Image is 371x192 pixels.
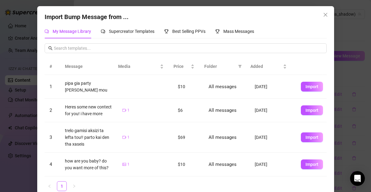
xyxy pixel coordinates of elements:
li: Previous Page [45,181,54,191]
span: 4 [50,162,52,167]
span: trophy [215,29,220,33]
th: Media [113,58,168,75]
span: comment [45,29,49,33]
span: Media [118,63,158,70]
th: # [45,58,60,75]
span: Import [305,84,318,89]
span: Import [305,135,318,140]
span: right [72,184,76,188]
button: Close [320,10,330,20]
li: Next Page [69,181,79,191]
span: left [48,184,51,188]
span: video-camera [122,108,126,112]
span: picture [122,163,126,166]
span: All messages [208,162,236,167]
a: 1 [57,182,66,191]
button: right [69,181,79,191]
span: 2 [50,108,52,113]
span: All messages [208,135,236,140]
span: video-camera [122,135,126,139]
span: Mass Messages [223,29,254,34]
span: comment [101,29,105,33]
span: search [48,46,53,50]
span: All messages [208,84,236,89]
button: Import [301,105,323,115]
button: Import [301,159,323,169]
td: $6 [173,99,203,122]
span: Close [320,12,330,17]
span: close [323,12,328,17]
div: trelo gamisi aksizi ta lefta tou!! parto kai den tha xaseis [65,127,113,147]
th: Price [168,58,199,75]
td: [DATE] [249,99,296,122]
span: filter [238,65,241,68]
span: 3 [50,135,52,140]
span: Best Selling PPVs [172,29,205,34]
th: Message [60,58,113,75]
span: Import [305,108,318,113]
div: Heres some new contect for you! i have more [65,104,113,117]
div: Open Intercom Messenger [350,171,365,186]
td: [DATE] [249,153,296,176]
span: Added [250,63,281,70]
span: Import Bump Message from ... [45,13,129,21]
span: Folder [204,63,235,70]
span: All messages [208,108,236,113]
span: Supercreator Templates [109,29,154,34]
th: Added [245,58,291,75]
button: Import [301,132,323,142]
span: trophy [164,29,169,33]
div: pipa gia party [PERSON_NAME] mou [65,80,113,93]
li: 1 [57,181,67,191]
span: Import [305,162,318,167]
button: Import [301,82,323,92]
span: My Message Library [53,29,91,34]
td: $10 [173,153,203,176]
div: how are you baby? do you want more of this? [65,158,113,171]
td: [DATE] [249,122,296,153]
td: $69 [173,122,203,153]
span: 1 [127,135,129,140]
span: 1 [50,84,52,89]
td: $10 [173,75,203,99]
span: filter [237,62,243,71]
span: Price [173,63,189,70]
td: [DATE] [249,75,296,99]
input: Search templates... [54,45,323,52]
button: left [45,181,54,191]
span: 1 [127,108,129,113]
span: 1 [127,162,129,167]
